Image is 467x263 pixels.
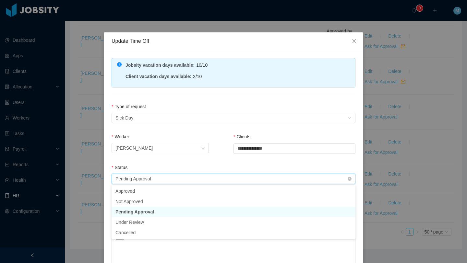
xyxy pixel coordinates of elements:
strong: Client vacation days available : [126,74,191,79]
div: Sick Day [115,113,133,123]
i: icon: close-circle [348,177,352,181]
li: Approved [112,186,355,196]
label: Clients [233,134,250,139]
i: icon: info-circle [117,62,122,67]
li: Pending Approval [112,207,355,217]
button: Close [345,32,363,51]
li: Under Review [112,217,355,227]
span: 2/10 [193,74,202,79]
label: Type of request [112,104,146,109]
li: Not Approved [112,196,355,207]
span: 10/10 [196,63,208,68]
label: Worker [112,134,129,139]
div: Pedro Bennesby [115,143,153,153]
li: Cancelled [112,227,355,238]
strong: Jobsity vacation days available : [126,63,195,68]
i: icon: close [352,39,357,44]
label: Status [112,165,127,170]
div: Update Time Off [112,38,355,45]
div: Pending Approval [115,174,151,184]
